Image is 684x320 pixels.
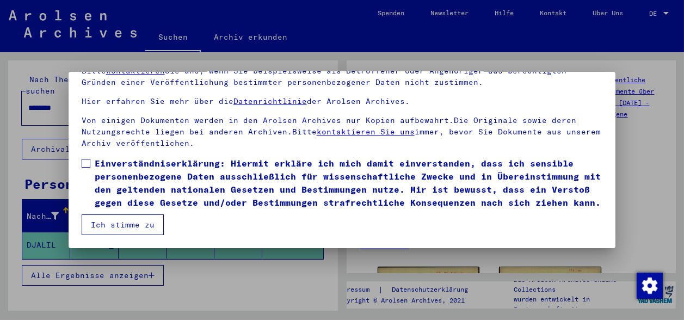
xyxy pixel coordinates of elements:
[317,127,415,137] a: kontaktieren Sie uns
[636,272,662,298] div: Zustimmung ändern
[82,65,603,88] p: Bitte Sie uns, wenn Sie beispielsweise als Betroffener oder Angehöriger aus berechtigten Gründen ...
[95,157,603,209] span: Einverständniserklärung: Hiermit erkläre ich mich damit einverstanden, dass ich sensible personen...
[82,115,603,149] p: Von einigen Dokumenten werden in den Arolsen Archives nur Kopien aufbewahrt.Die Originale sowie d...
[82,96,603,107] p: Hier erfahren Sie mehr über die der Arolsen Archives.
[233,96,307,106] a: Datenrichtlinie
[637,273,663,299] img: Zustimmung ändern
[82,214,164,235] button: Ich stimme zu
